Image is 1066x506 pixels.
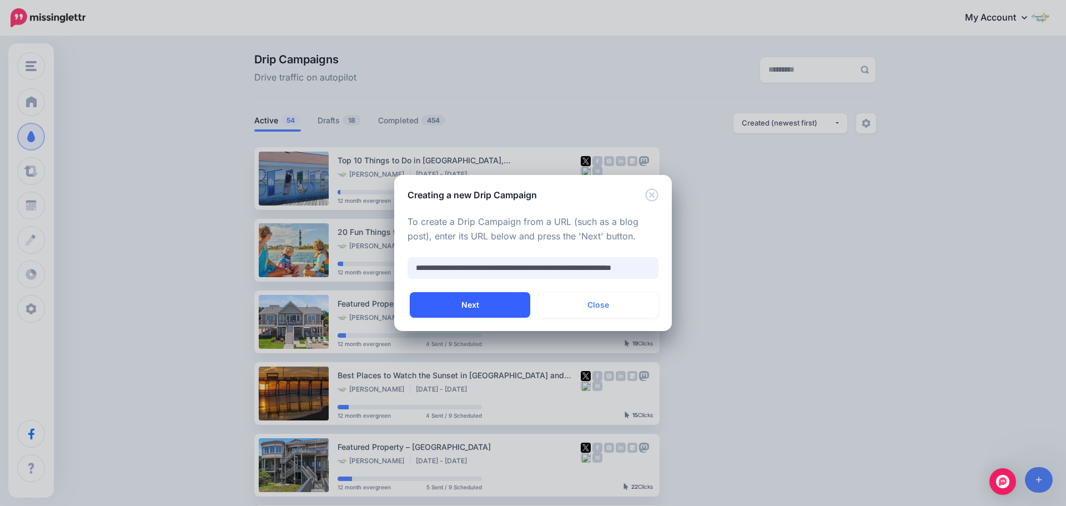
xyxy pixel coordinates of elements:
[410,292,530,318] button: Next
[408,188,537,202] h5: Creating a new Drip Campaign
[538,292,658,318] button: Close
[645,188,658,202] button: Close
[408,215,658,244] p: To create a Drip Campaign from a URL (such as a blog post), enter its URL below and press the 'Ne...
[989,468,1016,495] div: Open Intercom Messenger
